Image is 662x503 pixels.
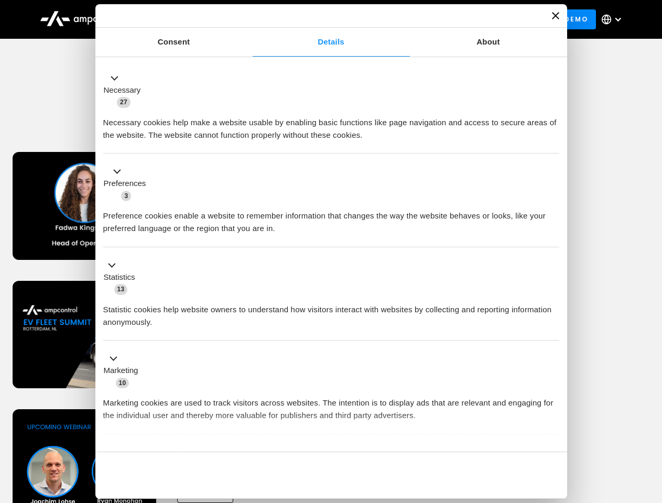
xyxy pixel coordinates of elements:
div: Marketing cookies are used to track visitors across websites. The intention is to display ads tha... [103,389,559,422]
button: Necessary (27) [103,72,147,108]
div: Preference cookies enable a website to remember information that changes the way the website beha... [103,202,559,235]
a: Details [253,28,410,57]
a: About [410,28,567,57]
span: 10 [116,378,129,388]
button: Statistics (13) [103,259,142,296]
span: 27 [117,97,131,107]
button: Unclassified (2) [103,446,189,459]
label: Statistics [104,271,135,283]
a: Consent [95,28,253,57]
span: 13 [114,284,128,294]
label: Marketing [104,365,138,377]
span: 3 [121,191,131,201]
span: 2 [173,447,183,458]
h1: Upcoming Webinars [13,106,650,131]
label: Necessary [104,84,141,96]
div: Necessary cookies help make a website usable by enabling basic functions like page navigation and... [103,108,559,141]
button: Okay [408,460,559,490]
label: Preferences [104,178,146,190]
button: Marketing (10) [103,353,145,389]
button: Close banner [552,12,559,19]
div: Statistic cookies help website owners to understand how visitors interact with websites by collec... [103,296,559,329]
button: Preferences (3) [103,166,153,202]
